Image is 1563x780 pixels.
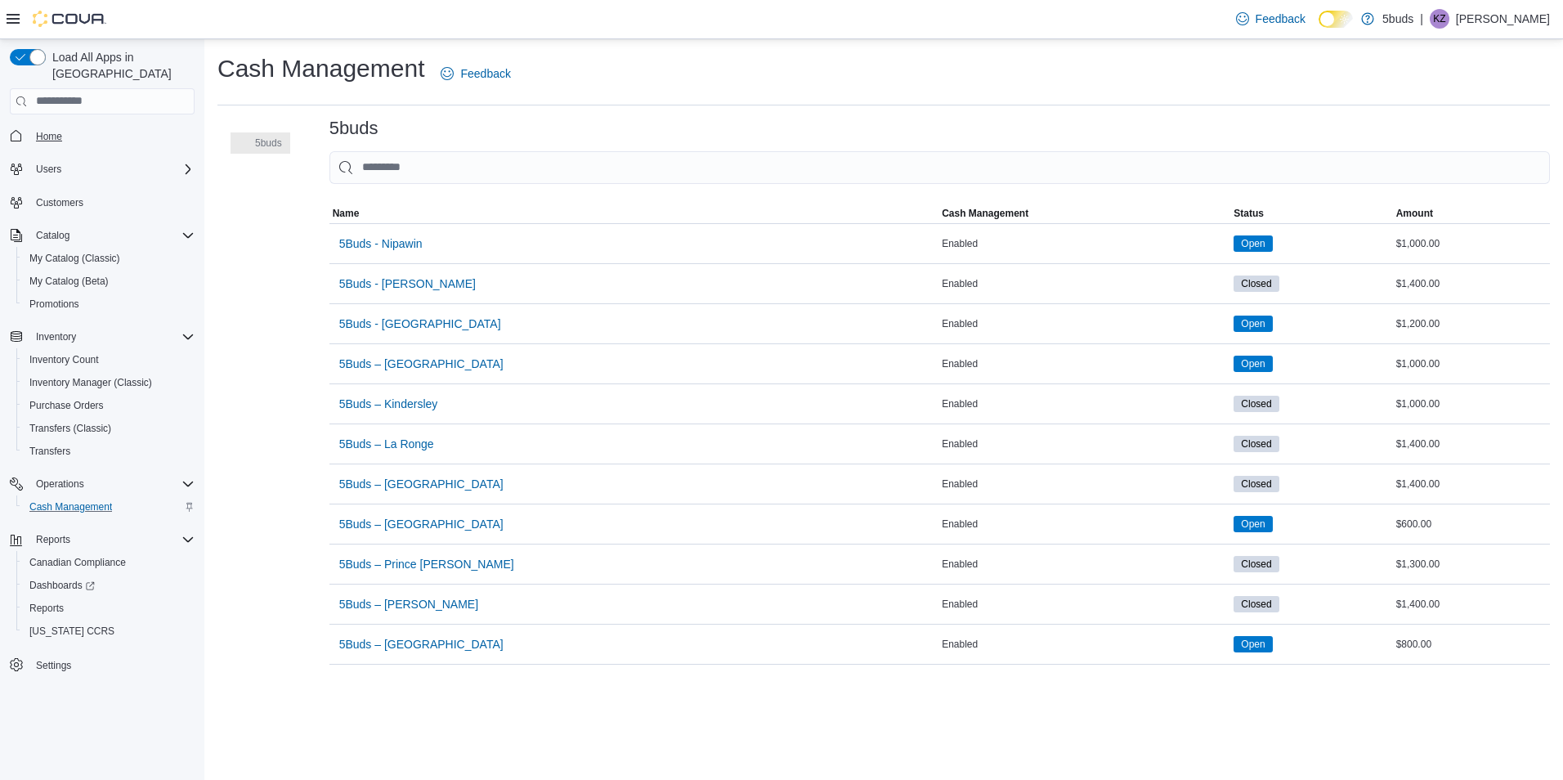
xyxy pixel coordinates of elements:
[36,196,83,209] span: Customers
[1393,474,1550,494] div: $1,400.00
[333,347,510,380] button: 5Buds – [GEOGRAPHIC_DATA]
[1393,234,1550,253] div: $1,000.00
[16,270,201,293] button: My Catalog (Beta)
[339,636,504,652] span: 5Buds – [GEOGRAPHIC_DATA]
[29,252,120,265] span: My Catalog (Classic)
[1234,636,1272,652] span: Open
[938,314,1230,334] div: Enabled
[23,598,195,618] span: Reports
[3,224,201,247] button: Catalog
[16,247,201,270] button: My Catalog (Classic)
[29,226,76,245] button: Catalog
[16,394,201,417] button: Purchase Orders
[1393,274,1550,294] div: $1,400.00
[29,327,83,347] button: Inventory
[938,634,1230,654] div: Enabled
[36,330,76,343] span: Inventory
[217,52,424,85] h1: Cash Management
[1241,316,1265,331] span: Open
[3,473,201,495] button: Operations
[339,596,478,612] span: 5Buds – [PERSON_NAME]
[23,442,195,461] span: Transfers
[23,396,110,415] a: Purchase Orders
[23,294,86,314] a: Promotions
[1241,597,1271,612] span: Closed
[938,554,1230,574] div: Enabled
[36,477,84,491] span: Operations
[938,354,1230,374] div: Enabled
[1433,9,1445,29] span: KZ
[1241,517,1265,531] span: Open
[23,576,101,595] a: Dashboards
[23,576,195,595] span: Dashboards
[23,497,195,517] span: Cash Management
[29,500,112,513] span: Cash Management
[29,602,64,615] span: Reports
[339,516,504,532] span: 5Buds – [GEOGRAPHIC_DATA]
[1234,356,1272,372] span: Open
[339,356,504,372] span: 5Buds – [GEOGRAPHIC_DATA]
[333,207,360,220] span: Name
[3,191,201,214] button: Customers
[1241,477,1271,491] span: Closed
[36,533,70,546] span: Reports
[29,625,114,638] span: [US_STATE] CCRS
[1393,634,1550,654] div: $800.00
[29,422,111,435] span: Transfers (Classic)
[339,556,514,572] span: 5Buds – Prince [PERSON_NAME]
[1393,394,1550,414] div: $1,000.00
[16,293,201,316] button: Promotions
[29,656,78,675] a: Settings
[23,419,118,438] a: Transfers (Classic)
[1382,9,1413,29] p: 5buds
[29,127,69,146] a: Home
[29,193,90,213] a: Customers
[29,159,195,179] span: Users
[339,316,501,332] span: 5Buds - [GEOGRAPHIC_DATA]
[1396,207,1433,220] span: Amount
[938,474,1230,494] div: Enabled
[29,399,104,412] span: Purchase Orders
[329,151,1550,184] input: This is a search bar. As you type, the results lower in the page will automatically filter.
[23,271,115,291] a: My Catalog (Beta)
[1234,276,1279,292] span: Closed
[1234,476,1279,492] span: Closed
[33,11,106,27] img: Cova
[23,419,195,438] span: Transfers (Classic)
[36,229,69,242] span: Catalog
[23,553,132,572] a: Canadian Compliance
[10,118,195,719] nav: Complex example
[29,474,91,494] button: Operations
[1234,396,1279,412] span: Closed
[1241,236,1265,251] span: Open
[333,628,510,661] button: 5Buds – [GEOGRAPHIC_DATA]
[36,659,71,672] span: Settings
[938,514,1230,534] div: Enabled
[3,652,201,676] button: Settings
[938,394,1230,414] div: Enabled
[333,548,521,581] button: 5Buds – Prince [PERSON_NAME]
[3,124,201,148] button: Home
[23,396,195,415] span: Purchase Orders
[23,350,105,370] a: Inventory Count
[1393,354,1550,374] div: $1,000.00
[333,267,482,300] button: 5Buds - [PERSON_NAME]
[3,158,201,181] button: Users
[16,574,201,597] a: Dashboards
[339,396,438,412] span: 5Buds – Kindersley
[333,508,510,540] button: 5Buds – [GEOGRAPHIC_DATA]
[1393,314,1550,334] div: $1,200.00
[1241,637,1265,652] span: Open
[1234,207,1264,220] span: Status
[339,235,423,252] span: 5Buds - Nipawin
[1319,28,1319,29] span: Dark Mode
[1256,11,1305,27] span: Feedback
[23,249,127,268] a: My Catalog (Classic)
[16,440,201,463] button: Transfers
[1393,204,1550,223] button: Amount
[1420,9,1423,29] p: |
[29,226,195,245] span: Catalog
[339,436,434,452] span: 5Buds – La Ronge
[339,476,504,492] span: 5Buds – [GEOGRAPHIC_DATA]
[29,275,109,288] span: My Catalog (Beta)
